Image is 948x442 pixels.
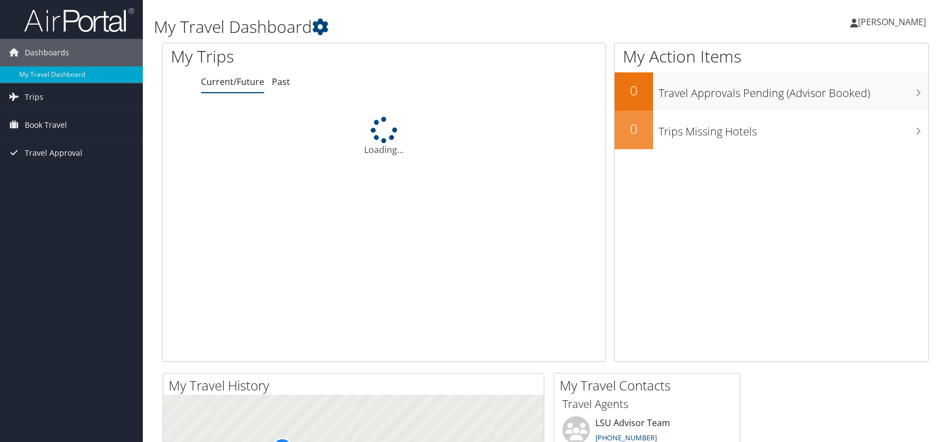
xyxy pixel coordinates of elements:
div: Loading... [163,117,605,156]
h1: My Action Items [615,45,928,68]
h2: My Travel History [169,376,544,395]
span: Trips [25,83,43,111]
span: [PERSON_NAME] [858,16,926,28]
span: Dashboards [25,39,69,66]
img: airportal-logo.png [24,7,134,33]
span: Book Travel [25,111,67,139]
h2: 0 [615,81,653,100]
h1: My Trips [171,45,412,68]
h3: Travel Agents [562,396,732,412]
h1: My Travel Dashboard [154,15,676,38]
h3: Travel Approvals Pending (Advisor Booked) [659,80,928,101]
h2: My Travel Contacts [560,376,740,395]
a: 0Travel Approvals Pending (Advisor Booked) [615,72,928,111]
h2: 0 [615,120,653,138]
span: Travel Approval [25,139,82,167]
a: Current/Future [201,76,264,88]
a: [PERSON_NAME] [850,5,937,38]
a: 0Trips Missing Hotels [615,111,928,149]
a: Past [272,76,290,88]
h3: Trips Missing Hotels [659,118,928,139]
